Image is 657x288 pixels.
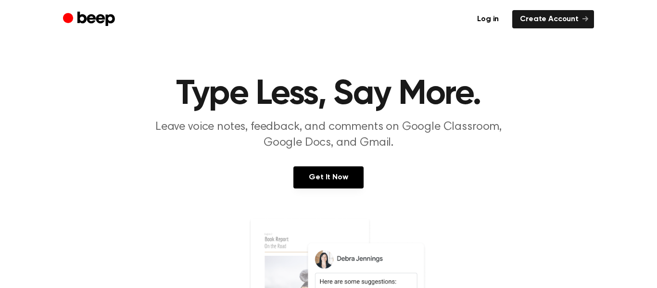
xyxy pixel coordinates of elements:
[293,166,363,188] a: Get It Now
[512,10,594,28] a: Create Account
[82,77,575,112] h1: Type Less, Say More.
[63,10,117,29] a: Beep
[144,119,513,151] p: Leave voice notes, feedback, and comments on Google Classroom, Google Docs, and Gmail.
[469,10,506,28] a: Log in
